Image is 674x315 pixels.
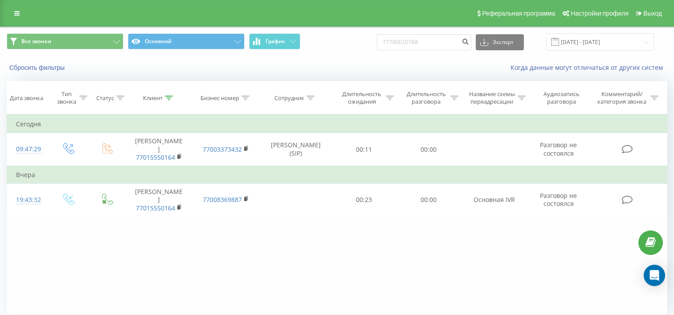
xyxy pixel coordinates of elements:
td: [PERSON_NAME] (SIP) [260,133,332,166]
a: 77015550164 [136,204,175,212]
a: Когда данные могут отличаться от других систем [511,63,667,72]
button: Сбросить фильтры [7,64,69,72]
div: Сотрудник [274,94,304,102]
span: График [266,38,285,44]
a: 77008369887 [203,195,242,204]
div: Длительность разговора [404,90,448,105]
div: Клиент [143,94,163,102]
input: Поиск по номеру [377,34,471,50]
td: 00:00 [396,184,461,217]
button: Все звонки [7,33,123,49]
td: Основная IVR [461,184,527,217]
td: Вчера [7,166,667,184]
div: Длительность ожидания [340,90,384,105]
td: 00:11 [332,133,396,166]
div: Аудиозапись разговора [536,90,588,105]
span: Настройки профиля [571,10,629,17]
div: Дата звонка [10,94,43,102]
a: 77003373432 [203,145,242,153]
div: Open Intercom Messenger [644,265,665,286]
button: Основной [128,33,245,49]
span: Разговор не состоялся [540,191,577,208]
div: Комментарий/категория звонка [596,90,648,105]
span: Разговор не состоялся [540,141,577,157]
td: Сегодня [7,115,667,133]
td: [PERSON_NAME] [126,184,192,217]
a: 77015550164 [136,153,175,162]
div: Тип звонка [56,90,77,105]
span: Реферальная программа [482,10,555,17]
button: Экспорт [476,34,524,50]
button: График [249,33,300,49]
div: Статус [96,94,114,102]
div: Бизнес номер [200,94,239,102]
div: Название схемы переадресации [469,90,515,105]
div: 19:43:32 [16,191,39,209]
div: 09:47:29 [16,141,39,158]
span: Все звонки [21,38,51,45]
td: [PERSON_NAME] [126,133,192,166]
td: 00:23 [332,184,396,217]
span: Выход [643,10,662,17]
td: 00:00 [396,133,461,166]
